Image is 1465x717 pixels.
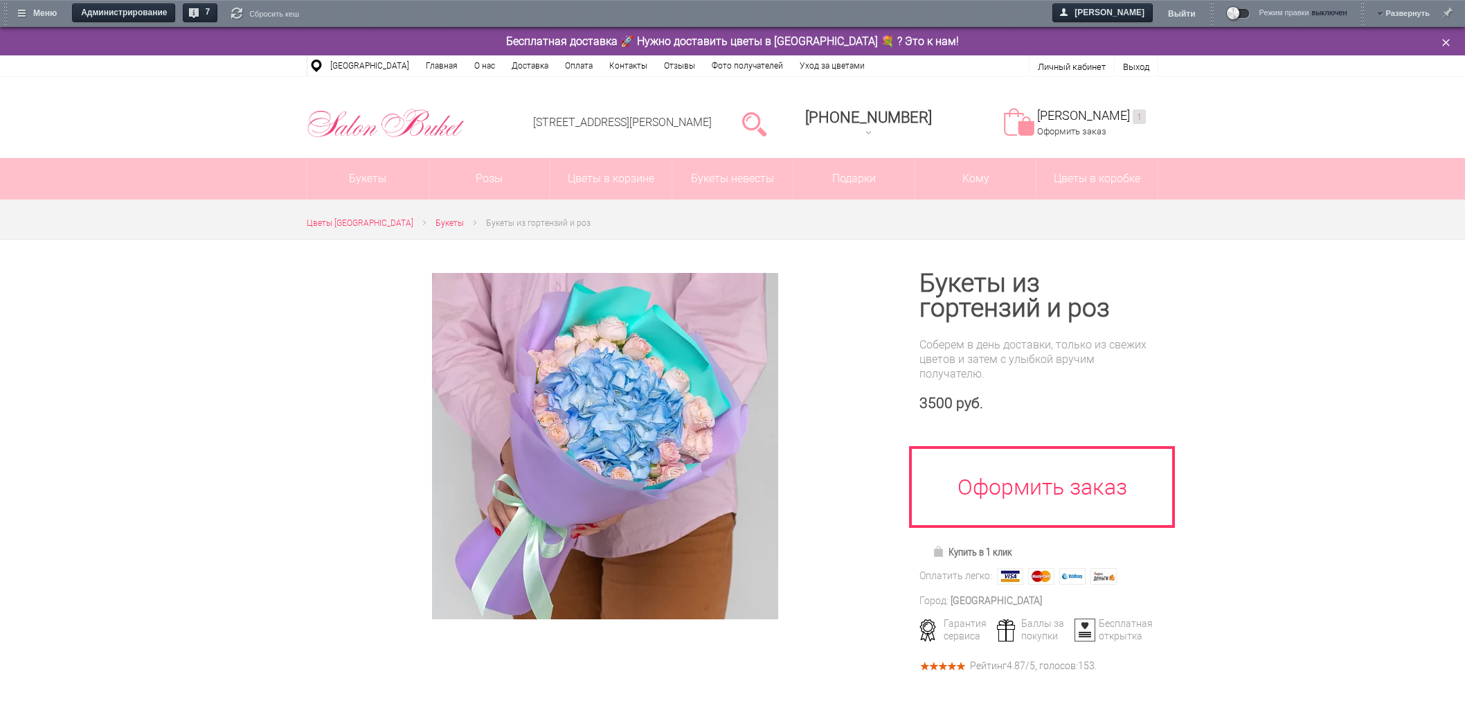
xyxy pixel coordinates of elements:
[672,158,793,200] a: Букеты невесты
[307,216,413,231] a: Цветы [GEOGRAPHIC_DATA]
[1228,8,1347,24] a: Режим правкивыключен
[933,546,949,557] img: Купить в 1 клик
[417,55,466,76] a: Главная
[307,105,465,141] img: Цветы Нижний Новгород
[296,34,1169,48] div: Бесплатная доставка 🚀 Нужно доставить цветы в [GEOGRAPHIC_DATA] 💐 ? Это к нам!
[550,158,672,200] a: Цветы в корзине
[1386,3,1430,16] span: Развернуть
[970,662,1097,670] div: Рейтинг /5, голосов: .
[435,218,464,228] span: Букеты
[307,158,429,200] a: Букеты
[1038,62,1106,72] a: Личный кабинет
[797,104,940,143] a: [PHONE_NUMBER]
[791,55,873,76] a: Уход за цветами
[1078,660,1095,671] span: 153
[951,594,1042,608] div: [GEOGRAPHIC_DATA]
[1133,109,1146,124] ins: 1
[1052,3,1153,24] a: [PERSON_NAME]
[183,3,218,24] a: 7
[919,395,1158,412] div: 3500 руб.
[703,55,791,76] a: Фото получателей
[915,617,994,642] div: Гарантия сервиса
[1054,3,1153,23] span: [PERSON_NAME]
[322,55,417,76] a: [GEOGRAPHIC_DATA]
[1037,108,1146,124] a: [PERSON_NAME]1
[1168,3,1196,24] a: Выйти
[466,55,503,76] a: О нас
[557,55,601,76] a: Оплата
[1090,568,1117,585] img: Яндекс Деньги
[997,568,1023,585] img: Visa
[915,158,1036,200] span: Кому
[601,55,656,76] a: Контакты
[249,8,299,20] span: Сбросить кеш
[231,8,299,21] a: Сбросить кеш
[1312,9,1347,17] span: выключен
[432,273,778,619] img: Букеты из гортензий и роз
[926,542,1018,562] a: Купить в 1 клик
[486,218,591,228] span: Букеты из гортензий и роз
[1037,126,1106,136] a: Оформить заказ
[503,55,557,76] a: Доставка
[919,271,1158,321] h1: Букеты из гортензий и роз
[533,116,712,129] a: [STREET_ADDRESS][PERSON_NAME]
[1059,568,1086,585] img: Webmoney
[1070,617,1149,642] div: Бесплатная открытка
[992,617,1072,642] div: Баллы за покупки
[1007,660,1025,671] span: 4.87
[1123,62,1149,72] a: Выход
[656,55,703,76] a: Отзывы
[429,158,550,200] a: Розы
[72,3,176,24] a: Администрирование
[919,337,1158,381] div: Соберем в день доставки, только из свежих цветов и затем с улыбкой вручим получателю.
[13,4,66,24] span: Меню
[919,594,949,608] div: Город:
[11,3,66,24] a: Меню
[793,158,915,200] a: Подарки
[200,3,218,24] span: 7
[435,216,464,231] a: Букеты
[74,3,176,24] span: Администрирование
[919,569,992,583] div: Оплатить легко:
[909,446,1175,528] a: Оформить заказ
[1259,8,1309,24] span: Режим правки
[323,273,886,619] a: Увеличить
[1386,3,1430,22] a: Развернуть
[805,109,932,126] span: [PHONE_NUMBER]
[307,218,413,228] span: Цветы [GEOGRAPHIC_DATA]
[1036,158,1158,200] a: Цветы в коробке
[1028,568,1054,585] img: MasterCard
